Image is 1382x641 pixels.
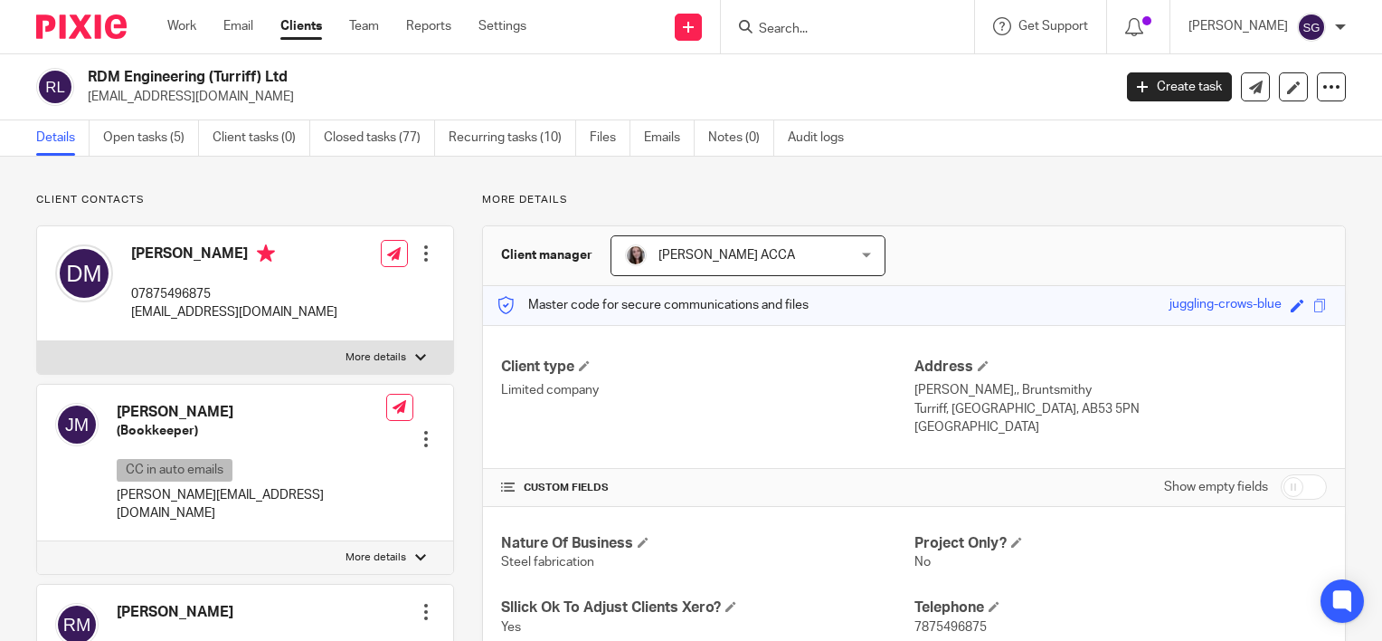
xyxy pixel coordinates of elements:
[257,244,275,263] i: Primary
[644,120,695,156] a: Emails
[406,17,451,35] a: Reports
[501,246,592,264] h3: Client manager
[167,17,196,35] a: Work
[345,350,406,365] p: More details
[131,244,337,267] h4: [PERSON_NAME]
[88,68,897,87] h2: RDM Engineering (Turriff) Ltd
[36,120,90,156] a: Details
[36,14,127,39] img: Pixie
[658,249,795,262] span: [PERSON_NAME] ACCA
[1018,20,1088,33] span: Get Support
[345,550,406,565] p: More details
[590,120,630,156] a: Files
[501,598,913,617] h4: Sllick Ok To Adjust Clients Xero?
[501,621,521,634] span: Yes
[501,556,594,569] span: Steel fabrication
[1297,13,1326,42] img: svg%3E
[478,17,526,35] a: Settings
[117,403,386,422] h4: [PERSON_NAME]
[117,486,386,523] p: [PERSON_NAME][EMAIL_ADDRESS][DOMAIN_NAME]
[914,418,1327,436] p: [GEOGRAPHIC_DATA]
[1127,72,1232,101] a: Create task
[55,244,113,302] img: svg%3E
[501,381,913,399] p: Limited company
[1164,478,1268,496] label: Show empty fields
[103,120,199,156] a: Open tasks (5)
[55,403,99,446] img: svg%3E
[117,603,233,622] h4: [PERSON_NAME]
[914,621,987,634] span: 7875496875
[788,120,857,156] a: Audit logs
[757,22,920,38] input: Search
[1169,295,1282,316] div: juggling-crows-blue
[708,120,774,156] a: Notes (0)
[117,459,232,482] p: CC in auto emails
[88,88,1100,106] p: [EMAIL_ADDRESS][DOMAIN_NAME]
[914,556,931,569] span: No
[117,422,386,440] h5: (Bookkeeper)
[914,598,1327,617] h4: Telephone
[131,285,337,303] p: 07875496875
[449,120,576,156] a: Recurring tasks (10)
[497,296,809,314] p: Master code for secure communications and files
[914,358,1327,377] h4: Address
[501,358,913,377] h4: Client type
[482,193,1346,207] p: More details
[501,481,913,495] h4: CUSTOM FIELDS
[914,400,1327,418] p: Turriff, [GEOGRAPHIC_DATA], AB53 5PN
[280,17,322,35] a: Clients
[324,120,435,156] a: Closed tasks (77)
[349,17,379,35] a: Team
[36,193,454,207] p: Client contacts
[36,68,74,106] img: svg%3E
[213,120,310,156] a: Client tasks (0)
[131,303,337,321] p: [EMAIL_ADDRESS][DOMAIN_NAME]
[625,244,647,266] img: Nicole%202023.jpg
[501,534,913,553] h4: Nature Of Business
[1188,17,1288,35] p: [PERSON_NAME]
[914,534,1327,553] h4: Project Only?
[914,381,1327,399] p: [PERSON_NAME],, Bruntsmithy
[223,17,253,35] a: Email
